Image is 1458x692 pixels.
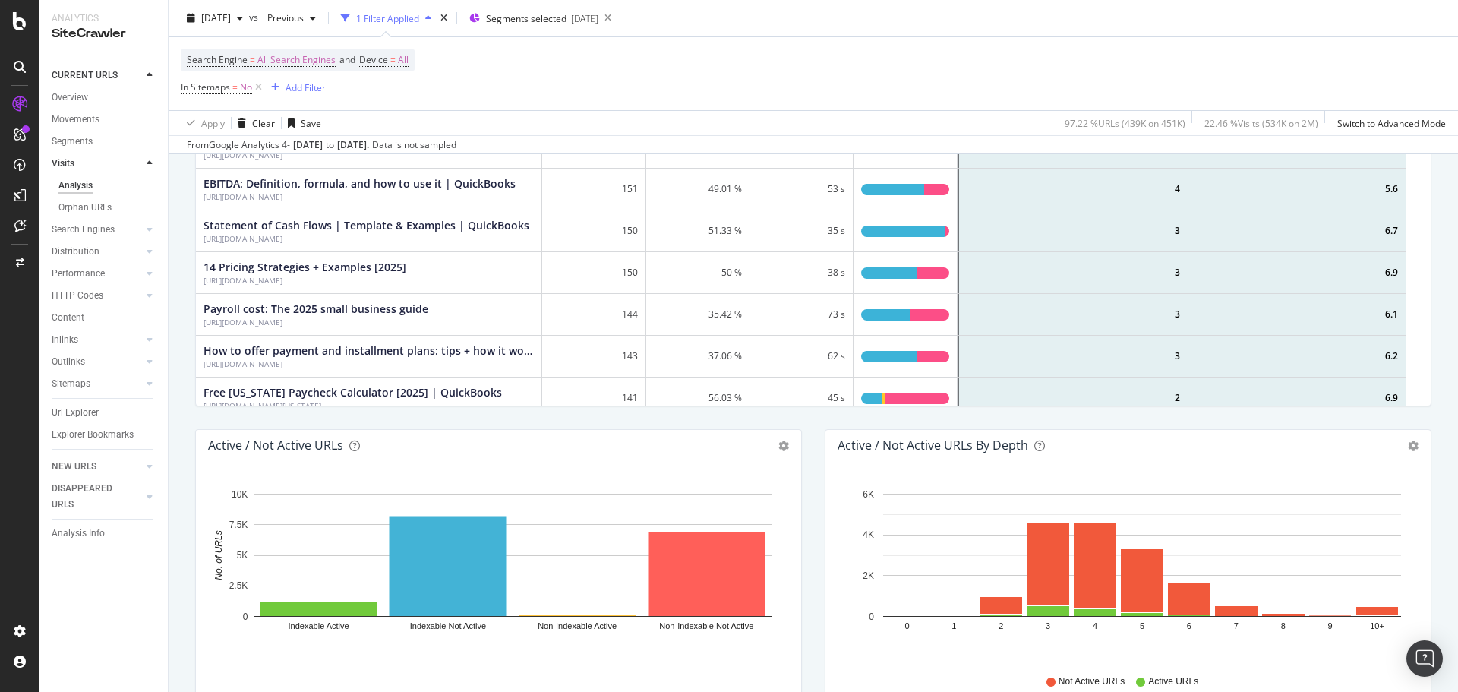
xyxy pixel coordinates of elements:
span: 2025 Sep. 19th [201,11,231,24]
a: Sitemaps [52,376,142,392]
div: gear [1408,441,1419,451]
div: Switch to Advanced Mode [1337,116,1446,129]
text: 10K [232,489,248,500]
a: CURRENT URLS [52,68,142,84]
div: EBITDA: Definition, formula, and how to use it | QuickBooks [204,191,516,202]
div: 22.46 % Visits ( 534K on 2M ) [1204,116,1318,129]
text: 7 [1234,621,1239,630]
div: Payroll cost: The 2025 small business guide [204,317,428,327]
div: 38 s [750,252,854,294]
div: 14 Pricing Strategies + Examples [2025] [204,260,406,275]
div: Orphan URLs [58,200,112,216]
div: How to offer payment and installment plans: tips + how it works | QuickBooks [204,359,534,369]
div: 3 [958,294,1188,336]
a: Url Explorer [52,405,157,421]
div: 14 Pricing Strategies + Examples [2025] [204,275,406,286]
div: Overview [52,90,88,106]
div: How to offer payment and installment plans: tips + how it works | QuickBooks [204,343,534,359]
div: Search Engines [52,222,115,238]
div: Sitemaps [52,376,90,392]
a: Inlinks [52,332,142,348]
div: Distribution [52,244,99,260]
span: = [232,81,238,93]
div: Performance [52,266,105,282]
div: 2 [958,378,1188,419]
div: Analysis Info [52,526,105,542]
svg: A chart. [208,485,784,661]
span: and [339,53,355,66]
div: Cómo emprendedores latinos trabajan en comunidad para crecer sus negocios en los Estados Unidos -... [204,150,534,160]
div: 6.7 [1188,210,1406,252]
text: 8 [1281,621,1286,630]
span: All [398,49,409,71]
div: 143 [542,336,646,378]
text: No. of URLs [213,530,224,580]
div: DISAPPEARED URLS [52,481,128,513]
div: [DATE] [571,12,598,25]
text: 4 [1093,621,1097,630]
text: Indexable Active [289,621,349,630]
button: Segments selected[DATE] [463,6,598,30]
div: SiteCrawler [52,25,156,43]
div: 45 s [750,378,854,419]
a: Movements [52,112,157,128]
span: No [240,77,252,98]
button: [DATE] [181,6,249,30]
span: = [390,53,396,66]
text: Indexable Not Active [410,621,486,630]
button: Apply [181,111,225,135]
div: Open Intercom Messenger [1406,640,1443,677]
text: 7.5K [229,520,248,530]
text: Non-Indexable Not Active [659,621,753,630]
div: Free Texas Paycheck Calculator [2025] | QuickBooks [204,400,502,411]
svg: A chart. [838,485,1413,661]
div: Payroll cost: The 2025 small business guide [204,302,428,317]
text: 6K [863,489,874,500]
text: 2K [863,570,874,581]
div: Add Filter [286,81,326,93]
span: Device [359,53,388,66]
button: Save [282,111,321,135]
a: Analysis Info [52,526,157,542]
div: Statement of Cash Flows | Template & Examples | QuickBooks [204,233,529,244]
div: Analysis [58,178,93,194]
div: 151 [542,169,646,210]
a: Orphan URLs [58,200,157,216]
span: All Search Engines [257,49,336,71]
div: Segments [52,134,93,150]
div: 141 [542,378,646,419]
div: 97.22 % URLs ( 439K on 451K ) [1065,116,1185,129]
div: Movements [52,112,99,128]
div: Content [52,310,84,326]
div: EBITDA: Definition, formula, and how to use it | QuickBooks [204,176,516,191]
div: 150 [542,210,646,252]
div: Clear [252,116,275,129]
div: [DATE] . [337,138,369,152]
div: 50 % [646,252,750,294]
div: NEW URLS [52,459,96,475]
div: 3 [958,336,1188,378]
a: Performance [52,266,142,282]
div: 3 [958,252,1188,294]
div: Outlinks [52,354,85,370]
div: 35 s [750,210,854,252]
div: [DATE] [293,138,323,152]
a: Distribution [52,244,142,260]
div: 3 [958,210,1188,252]
div: 4 [958,169,1188,210]
text: 10+ [1370,621,1384,630]
div: 5.6 [1188,169,1406,210]
text: 2.5K [229,581,248,592]
button: Previous [261,6,322,30]
text: 9 [1328,621,1333,630]
text: 2 [999,621,1003,630]
div: From Google Analytics 4 - to Data is not sampled [187,138,456,152]
span: Not Active URLs [1059,675,1125,688]
div: Active / Not Active URLs [208,438,343,453]
div: 37.06 % [646,336,750,378]
div: Active / Not Active URLs by Depth [838,438,1028,453]
div: 6.9 [1188,378,1406,419]
span: Previous [261,11,304,24]
div: Save [301,116,321,129]
a: Visits [52,156,142,172]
